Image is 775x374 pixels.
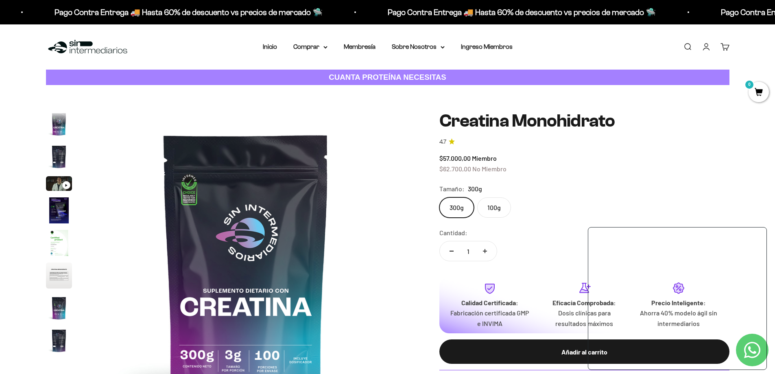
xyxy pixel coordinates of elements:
button: Ir al artículo 5 [46,230,72,258]
img: Creatina Monohidrato [46,197,72,223]
button: Ir al artículo 8 [46,328,72,356]
button: Añadir al carrito [439,339,729,364]
strong: Eficacia Comprobada: [552,299,616,306]
img: Creatina Monohidrato [46,111,72,137]
label: Cantidad: [439,227,467,238]
strong: CUANTA PROTEÍNA NECESITAS [329,73,446,81]
a: 4.74.7 de 5.0 estrellas [439,138,729,147]
summary: Sobre Nosotros [392,42,445,52]
strong: Calidad Certificada: [461,299,518,306]
button: Ir al artículo 6 [46,262,72,291]
p: Pago Contra Entrega 🚚 Hasta 60% de descuento vs precios de mercado 🛸 [388,6,656,19]
button: Ir al artículo 7 [46,295,72,324]
img: Creatina Monohidrato [46,262,72,289]
span: No Miembro [472,165,506,173]
legend: Tamaño: [439,184,465,194]
span: 4.7 [439,138,446,147]
span: $57.000,00 [439,154,471,162]
h1: Creatina Monohidrato [439,111,729,131]
span: 300g [468,184,482,194]
a: Membresía [344,43,375,50]
iframe: zigpoll-iframe [588,227,766,370]
span: $62.700,00 [439,165,471,173]
a: Ingreso Miembros [461,43,513,50]
a: 0 [749,88,769,97]
p: Dosis clínicas para resultados máximos [544,308,625,328]
img: Creatina Monohidrato [46,328,72,354]
img: Creatina Monohidrato [46,144,72,170]
button: Ir al artículo 4 [46,197,72,226]
mark: 0 [744,80,754,90]
a: CUANTA PROTEÍNA NECESITAS [46,70,729,85]
p: Pago Contra Entrega 🚚 Hasta 60% de descuento vs precios de mercado 🛸 [55,6,323,19]
img: Creatina Monohidrato [46,230,72,256]
span: Miembro [472,154,497,162]
summary: Comprar [293,42,327,52]
img: Creatina Monohidrato [46,295,72,321]
p: Fabricación certificada GMP e INVIMA [449,308,530,328]
button: Reducir cantidad [440,241,463,261]
a: Inicio [263,43,277,50]
button: Ir al artículo 1 [46,111,72,140]
div: Añadir al carrito [456,347,713,357]
button: Aumentar cantidad [473,241,497,261]
button: Ir al artículo 2 [46,144,72,172]
button: Ir al artículo 3 [46,176,72,193]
